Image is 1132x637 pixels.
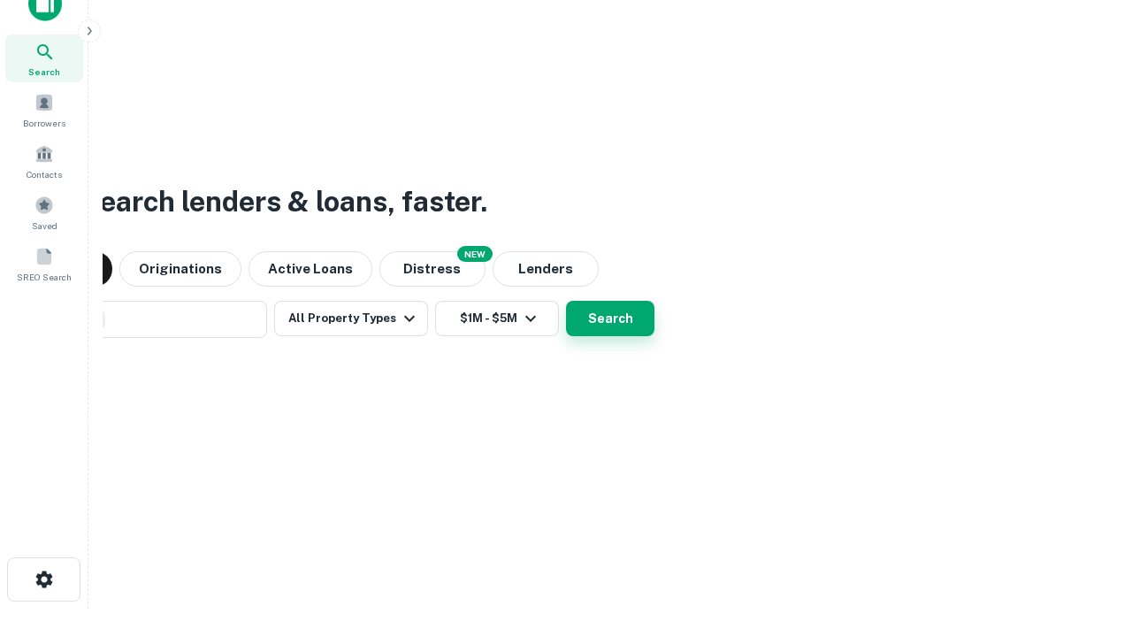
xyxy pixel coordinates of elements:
button: Search distressed loans with lien and other non-mortgage details. [379,251,486,287]
span: Search [28,65,60,79]
span: SREO Search [17,270,72,284]
button: Active Loans [249,251,372,287]
button: Search [566,301,654,336]
a: Search [5,35,83,82]
a: Contacts [5,137,83,185]
span: Borrowers [23,116,65,130]
button: Originations [119,251,241,287]
h3: Search lenders & loans, faster. [80,180,487,223]
button: $1M - $5M [435,301,559,336]
span: Contacts [27,167,62,181]
button: All Property Types [274,301,428,336]
a: SREO Search [5,240,83,288]
a: Borrowers [5,86,83,134]
iframe: Chat Widget [1044,495,1132,580]
span: Saved [32,219,57,233]
div: NEW [457,246,493,262]
button: Lenders [493,251,599,287]
a: Saved [5,188,83,236]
